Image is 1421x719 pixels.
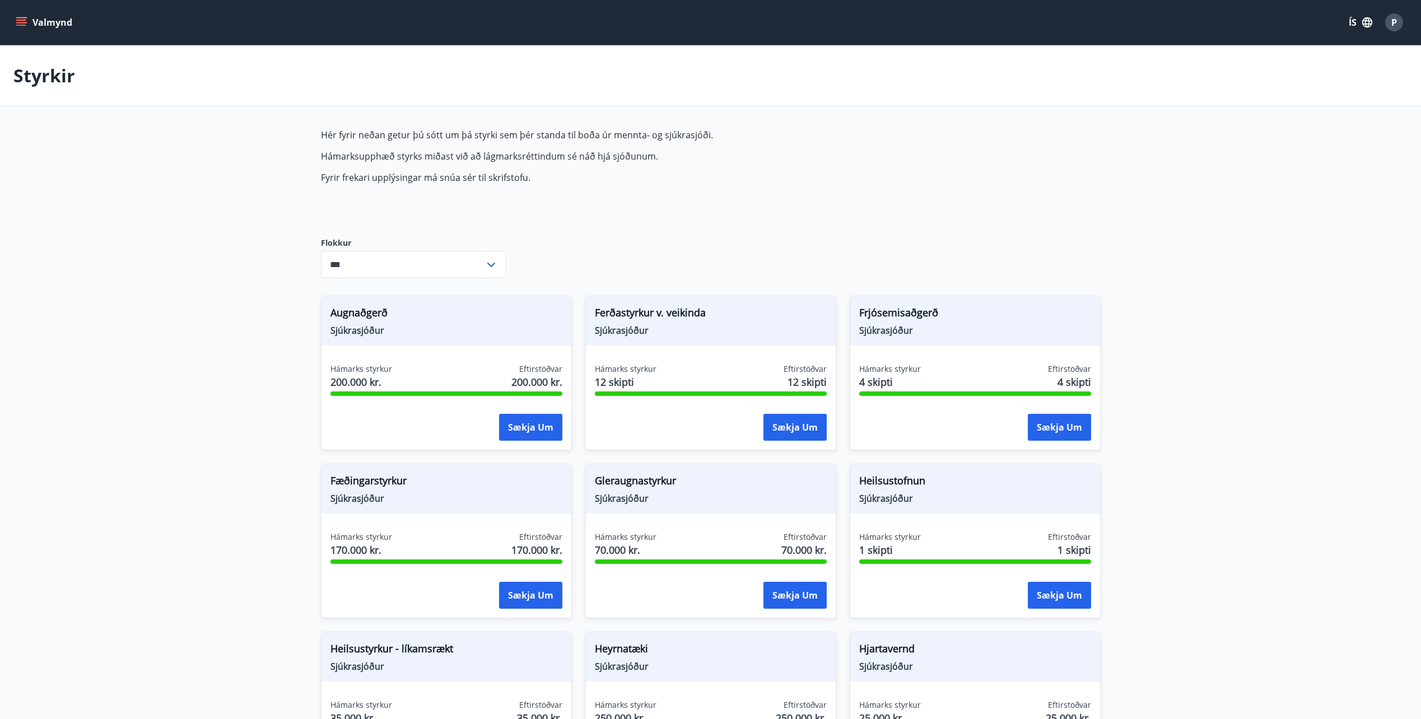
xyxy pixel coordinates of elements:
[511,543,562,557] span: 170.000 kr.
[1028,582,1091,609] button: Sækja um
[1048,363,1091,375] span: Eftirstöðvar
[330,492,562,505] span: Sjúkrasjóður
[330,375,392,389] span: 200.000 kr.
[784,363,827,375] span: Eftirstöðvar
[13,12,77,32] button: menu
[859,375,921,389] span: 4 skipti
[595,305,827,324] span: Ferðastyrkur v. veikinda
[1057,543,1091,557] span: 1 skipti
[330,305,562,324] span: Augnaðgerð
[330,699,392,711] span: Hámarks styrkur
[1048,699,1091,711] span: Eftirstöðvar
[859,641,1091,660] span: Hjartavernd
[595,375,656,389] span: 12 skipti
[1048,531,1091,543] span: Eftirstöðvar
[595,473,827,492] span: Gleraugnastyrkur
[330,363,392,375] span: Hámarks styrkur
[595,660,827,673] span: Sjúkrasjóður
[595,699,656,711] span: Hámarks styrkur
[13,63,75,88] p: Styrkir
[499,582,562,609] button: Sækja um
[788,375,827,389] span: 12 skipti
[763,414,827,441] button: Sækja um
[859,473,1091,492] span: Heilsustofnun
[781,543,827,557] span: 70.000 kr.
[859,531,921,543] span: Hámarks styrkur
[859,699,921,711] span: Hámarks styrkur
[519,699,562,711] span: Eftirstöðvar
[1057,375,1091,389] span: 4 skipti
[321,237,506,249] label: Flokkur
[859,543,921,557] span: 1 skipti
[330,641,562,660] span: Heilsustyrkur - líkamsrækt
[321,171,850,184] p: Fyrir frekari upplýsingar má snúa sér til skrifstofu.
[1343,12,1378,32] button: ÍS
[784,531,827,543] span: Eftirstöðvar
[859,305,1091,324] span: Frjósemisaðgerð
[859,492,1091,505] span: Sjúkrasjóður
[330,543,392,557] span: 170.000 kr.
[1391,16,1397,29] span: P
[595,363,656,375] span: Hámarks styrkur
[859,324,1091,337] span: Sjúkrasjóður
[511,375,562,389] span: 200.000 kr.
[595,531,656,543] span: Hámarks styrkur
[595,543,656,557] span: 70.000 kr.
[595,324,827,337] span: Sjúkrasjóður
[859,660,1091,673] span: Sjúkrasjóður
[595,641,827,660] span: Heyrnatæki
[859,363,921,375] span: Hámarks styrkur
[330,531,392,543] span: Hámarks styrkur
[595,492,827,505] span: Sjúkrasjóður
[330,660,562,673] span: Sjúkrasjóður
[321,150,850,162] p: Hámarksupphæð styrks miðast við að lágmarksréttindum sé náð hjá sjóðunum.
[321,129,850,141] p: Hér fyrir neðan getur þú sótt um þá styrki sem þér standa til boða úr mennta- og sjúkrasjóði.
[330,473,562,492] span: Fæðingarstyrkur
[499,414,562,441] button: Sækja um
[519,363,562,375] span: Eftirstöðvar
[763,582,827,609] button: Sækja um
[1381,9,1408,36] button: P
[519,531,562,543] span: Eftirstöðvar
[330,324,562,337] span: Sjúkrasjóður
[784,699,827,711] span: Eftirstöðvar
[1028,414,1091,441] button: Sækja um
